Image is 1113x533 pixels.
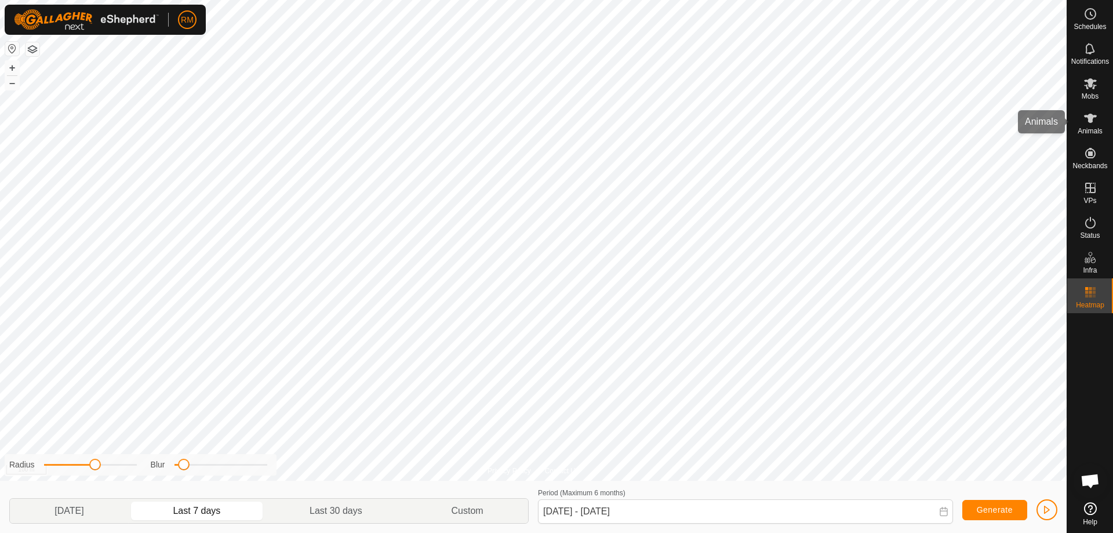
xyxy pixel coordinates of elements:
div: Open chat [1073,463,1108,498]
a: Help [1067,498,1113,530]
button: + [5,61,19,75]
img: Gallagher Logo [14,9,159,30]
span: Infra [1083,267,1097,274]
span: Schedules [1074,23,1106,30]
button: Generate [962,500,1027,520]
span: Animals [1078,128,1103,135]
button: Map Layers [26,42,39,56]
label: Period (Maximum 6 months) [538,489,625,497]
span: Last 7 days [173,504,220,518]
span: Mobs [1082,93,1099,100]
span: Generate [977,505,1013,514]
span: Last 30 days [310,504,362,518]
span: Custom [452,504,483,518]
span: Heatmap [1076,302,1104,309]
a: Privacy Policy [488,466,531,476]
span: VPs [1083,197,1096,204]
span: Status [1080,232,1100,239]
span: Help [1083,519,1097,525]
span: Notifications [1071,58,1109,65]
span: [DATE] [54,504,83,518]
span: RM [181,14,194,26]
button: Reset Map [5,42,19,56]
label: Blur [151,459,165,471]
label: Radius [9,459,35,471]
span: Neckbands [1072,162,1107,169]
button: – [5,76,19,90]
a: Contact Us [545,466,579,476]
